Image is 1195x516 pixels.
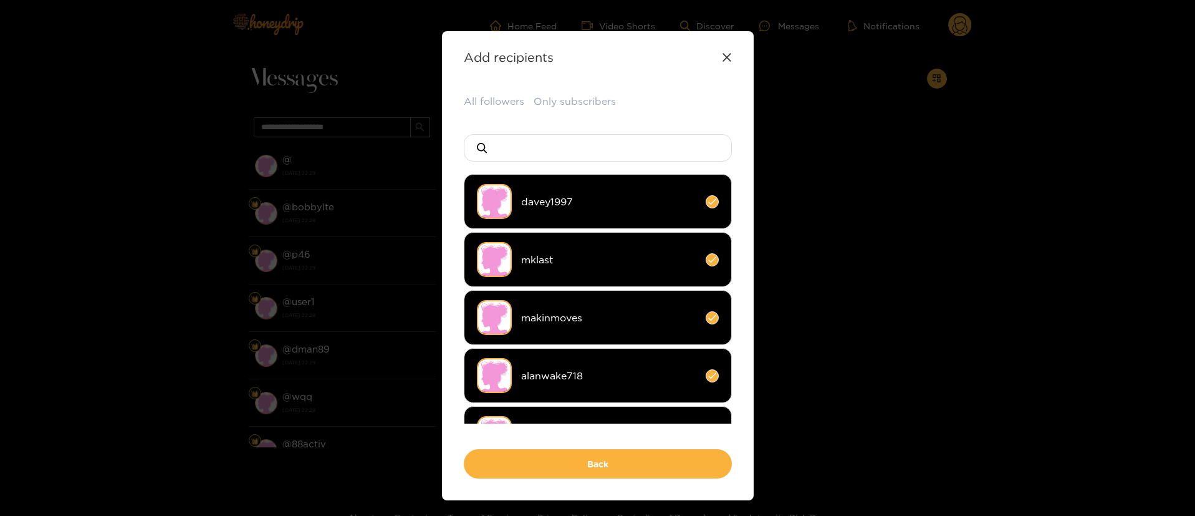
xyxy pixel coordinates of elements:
[534,94,616,109] button: Only subscribers
[521,253,696,267] span: mklast
[464,50,554,64] strong: Add recipients
[521,369,696,383] span: alanwake718
[521,311,696,325] span: makinmoves
[464,94,524,109] button: All followers
[464,449,732,479] button: Back
[477,242,512,277] img: no-avatar.png
[477,300,512,335] img: no-avatar.png
[521,195,696,209] span: davey1997
[477,416,512,451] img: no-avatar.png
[477,358,512,393] img: no-avatar.png
[477,184,512,219] img: no-avatar.png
